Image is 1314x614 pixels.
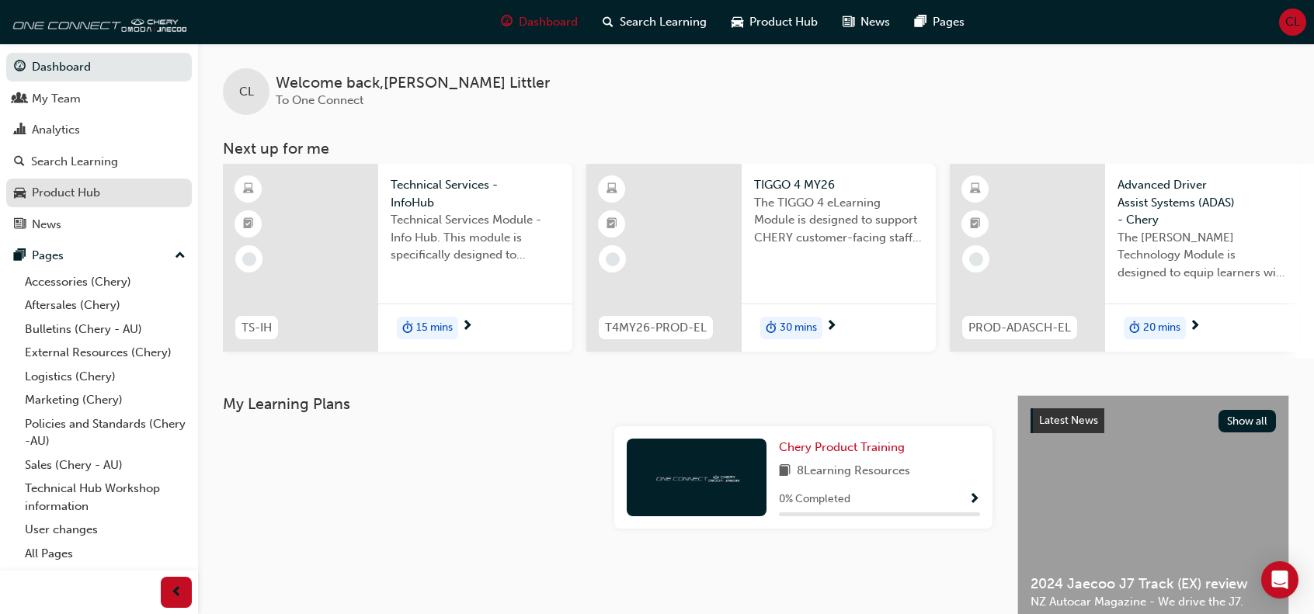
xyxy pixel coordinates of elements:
[6,241,192,270] button: Pages
[732,12,743,32] span: car-icon
[14,92,26,106] span: people-icon
[6,179,192,207] a: Product Hub
[843,12,854,32] span: news-icon
[223,395,992,413] h3: My Learning Plans
[797,462,910,481] span: 8 Learning Resources
[198,140,1314,158] h3: Next up for me
[6,210,192,239] a: News
[970,214,981,234] span: booktick-icon
[766,318,777,338] span: duration-icon
[391,176,560,211] span: Technical Services - InfoHub
[1189,320,1201,334] span: next-icon
[242,252,256,266] span: learningRecordVerb_NONE-icon
[243,214,254,234] span: booktick-icon
[8,6,186,37] img: oneconnect
[605,319,707,337] span: T4MY26-PROD-EL
[402,318,413,338] span: duration-icon
[779,440,905,454] span: Chery Product Training
[19,542,192,566] a: All Pages
[590,6,719,38] a: search-iconSearch Learning
[14,249,26,263] span: pages-icon
[607,179,617,199] span: learningResourceType_ELEARNING-icon
[902,6,977,38] a: pages-iconPages
[754,194,923,247] span: The TIGGO 4 eLearning Module is designed to support CHERY customer-facing staff with the product ...
[749,13,818,31] span: Product Hub
[607,214,617,234] span: booktick-icon
[1031,593,1276,611] span: NZ Autocar Magazine - We drive the J7.
[1261,561,1298,598] div: Open Intercom Messenger
[1031,575,1276,593] span: 2024 Jaecoo J7 Track (EX) review
[391,211,560,264] span: Technical Services Module - Info Hub. This module is specifically designed to address the require...
[6,147,192,176] a: Search Learning
[19,453,192,477] a: Sales (Chery - AU)
[603,12,614,32] span: search-icon
[19,365,192,389] a: Logistics (Chery)
[586,164,936,352] a: T4MY26-PROD-ELTIGGO 4 MY26The TIGGO 4 eLearning Module is designed to support CHERY customer-faci...
[14,218,26,232] span: news-icon
[970,179,981,199] span: learningResourceType_ELEARNING-icon
[14,61,26,75] span: guage-icon
[950,164,1299,352] a: PROD-ADASCH-ELAdvanced Driver Assist Systems (ADAS) - CheryThe [PERSON_NAME] Technology Module is...
[1143,319,1180,337] span: 20 mins
[780,319,817,337] span: 30 mins
[19,412,192,453] a: Policies and Standards (Chery -AU)
[32,184,100,202] div: Product Hub
[519,13,578,31] span: Dashboard
[19,293,192,317] a: Aftersales (Chery)
[276,75,550,92] span: Welcome back , [PERSON_NAME] Littler
[14,123,26,137] span: chart-icon
[1118,229,1287,282] span: The [PERSON_NAME] Technology Module is designed to equip learners with essential knowledge about ...
[1129,318,1140,338] span: duration-icon
[6,116,192,144] a: Analytics
[6,50,192,241] button: DashboardMy TeamAnalyticsSearch LearningProduct HubNews
[461,320,473,334] span: next-icon
[276,93,363,107] span: To One Connect
[830,6,902,38] a: news-iconNews
[719,6,830,38] a: car-iconProduct Hub
[969,252,983,266] span: learningRecordVerb_NONE-icon
[19,270,192,294] a: Accessories (Chery)
[606,252,620,266] span: learningRecordVerb_NONE-icon
[779,491,850,508] span: 0 % Completed
[14,155,25,169] span: search-icon
[14,186,26,200] span: car-icon
[915,12,926,32] span: pages-icon
[1285,13,1300,31] span: CL
[32,90,81,108] div: My Team
[19,341,192,365] a: External Resources (Chery)
[32,216,61,234] div: News
[933,13,965,31] span: Pages
[860,13,890,31] span: News
[1118,176,1287,229] span: Advanced Driver Assist Systems (ADAS) - Chery
[968,319,1071,337] span: PROD-ADASCH-EL
[239,83,254,101] span: CL
[32,247,64,265] div: Pages
[416,319,453,337] span: 15 mins
[779,462,791,481] span: book-icon
[31,153,118,171] div: Search Learning
[654,470,739,484] img: oneconnect
[1031,408,1276,433] a: Latest NewsShow all
[32,121,80,139] div: Analytics
[488,6,590,38] a: guage-iconDashboard
[1218,410,1277,432] button: Show all
[1279,9,1306,36] button: CL
[242,319,272,337] span: TS-IH
[243,179,254,199] span: learningResourceType_ELEARNING-icon
[171,583,182,602] span: prev-icon
[223,164,572,352] a: TS-IHTechnical Services - InfoHubTechnical Services Module - Info Hub. This module is specificall...
[19,518,192,542] a: User changes
[501,12,513,32] span: guage-icon
[19,388,192,412] a: Marketing (Chery)
[968,493,980,507] span: Show Progress
[620,13,707,31] span: Search Learning
[968,490,980,509] button: Show Progress
[6,85,192,113] a: My Team
[19,477,192,518] a: Technical Hub Workshop information
[826,320,837,334] span: next-icon
[779,439,911,456] a: Chery Product Training
[19,317,192,342] a: Bulletins (Chery - AU)
[1039,414,1098,427] span: Latest News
